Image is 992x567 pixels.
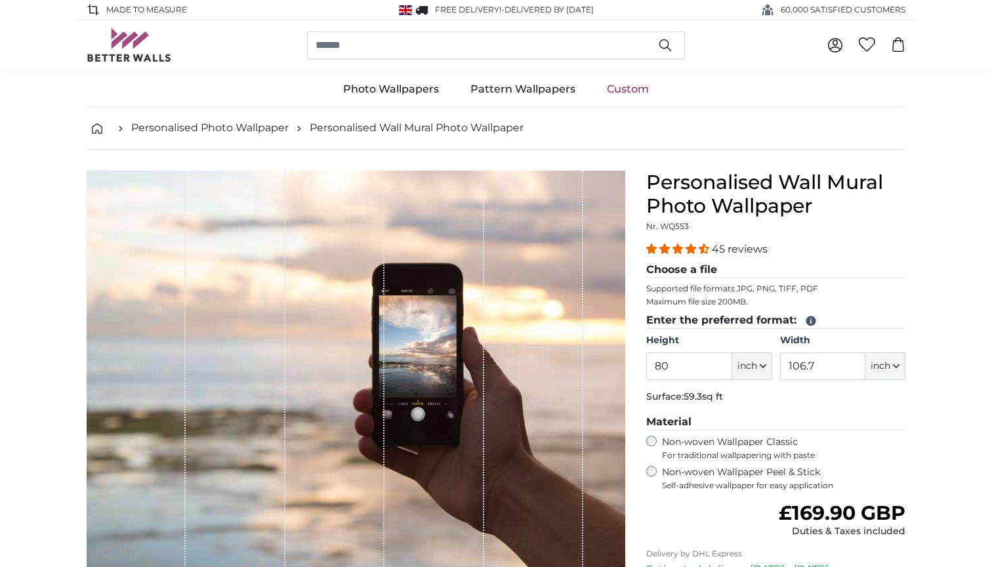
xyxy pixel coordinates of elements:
button: inch [865,352,905,380]
span: inch [737,360,757,373]
span: Self-adhesive wallpaper for easy application [662,480,905,491]
p: Surface: [646,390,905,404]
button: inch [732,352,772,380]
legend: Choose a file [646,262,905,278]
span: Nr. WQ553 [646,221,689,231]
legend: Enter the preferred format: [646,312,905,329]
span: - [501,5,594,14]
span: 45 reviews [712,243,768,255]
span: £169.90 GBP [779,501,905,525]
a: Pattern Wallpapers [455,72,591,106]
p: Delivery by DHL Express [646,549,905,559]
label: Non-woven Wallpaper Classic [662,436,905,461]
nav: breadcrumbs [87,107,905,150]
label: Width [780,334,905,347]
label: Non-woven Wallpaper Peel & Stick [662,466,905,491]
a: Photo Wallpapers [327,72,455,106]
img: United Kingdom [399,5,412,15]
span: 59.3sq ft [684,390,723,402]
span: Made to Measure [106,4,187,16]
span: 4.36 stars [646,243,712,255]
legend: Material [646,414,905,430]
span: inch [871,360,890,373]
span: FREE delivery! [435,5,501,14]
p: Supported file formats JPG, PNG, TIFF, PDF [646,283,905,294]
span: For traditional wallpapering with paste [662,450,905,461]
span: Delivered by [DATE] [505,5,594,14]
a: Personalised Photo Wallpaper [131,120,289,136]
span: 60,000 SATISFIED CUSTOMERS [781,4,905,16]
label: Height [646,334,772,347]
div: Duties & Taxes included [779,525,905,538]
p: Maximum file size 200MB. [646,297,905,307]
img: Betterwalls [87,28,172,62]
h1: Personalised Wall Mural Photo Wallpaper [646,171,905,218]
a: Custom [591,72,665,106]
a: Personalised Wall Mural Photo Wallpaper [310,120,524,136]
